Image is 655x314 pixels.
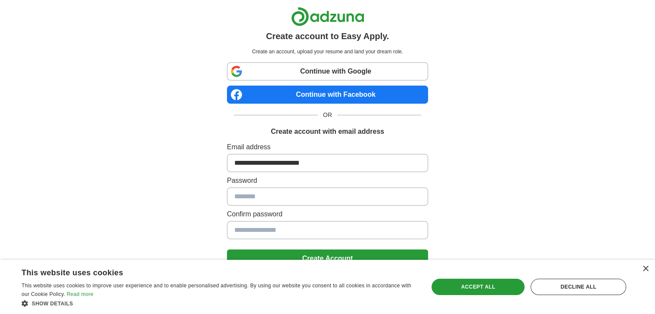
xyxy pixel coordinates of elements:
label: Confirm password [227,209,428,219]
button: Create Account [227,249,428,268]
div: Close [642,266,649,272]
label: Email address [227,142,428,152]
span: This website uses cookies to improve user experience and to enable personalised advertising. By u... [22,283,411,297]
a: Read more, opens a new window [67,291,93,297]
h1: Create account with email address [271,126,384,137]
div: This website uses cookies [22,265,395,278]
a: Continue with Google [227,62,428,80]
label: Password [227,175,428,186]
span: Show details [32,301,73,307]
a: Continue with Facebook [227,86,428,104]
div: Show details [22,299,416,308]
div: Accept all [431,279,525,295]
span: OR [318,111,337,120]
p: Create an account, upload your resume and land your dream role. [229,48,426,55]
h1: Create account to Easy Apply. [266,30,389,43]
img: Adzuna logo [291,7,364,26]
div: Decline all [531,279,626,295]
